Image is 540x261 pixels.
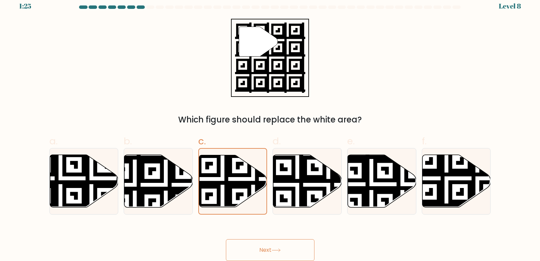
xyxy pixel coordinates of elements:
g: " [239,27,278,56]
span: f. [422,134,427,148]
span: c. [198,134,206,148]
span: d. [273,134,281,148]
span: a. [49,134,58,148]
span: b. [124,134,132,148]
span: e. [347,134,355,148]
button: Next [226,239,314,261]
div: 1:25 [19,1,31,11]
div: Which figure should replace the white area? [53,114,487,126]
div: Level 8 [499,1,521,11]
